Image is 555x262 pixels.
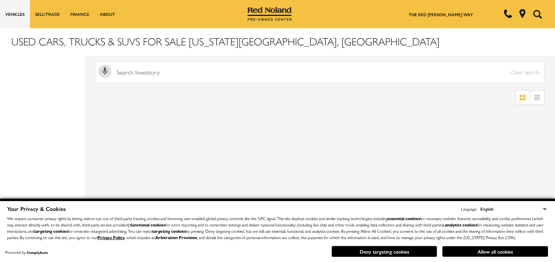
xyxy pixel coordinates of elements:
[95,61,544,83] input: Search Inventory
[409,11,473,18] a: The Red [PERSON_NAME] Way
[530,0,544,28] button: Open the search field
[7,215,548,241] p: We respect consumer privacy rights by letting visitors opt out of third-party tracking cookies an...
[152,228,186,234] strong: targeting cookies
[479,205,548,213] select: Language Select
[27,250,48,255] a: ComplyAuto
[442,246,548,257] button: Allow all cookies
[445,222,477,228] strong: analytics cookies
[387,215,420,222] strong: essential cookies
[155,234,197,241] strong: Arbitration Provision
[247,10,292,17] a: Red Noland Pre-Owned
[130,222,165,228] strong: functional cookies
[5,250,48,255] div: Powered by
[332,246,437,257] button: Deny targeting cookies
[7,205,66,213] span: Your Privacy & Cookies
[34,228,68,234] strong: targeting cookies
[461,207,477,211] div: Language:
[97,234,125,241] a: Privacy Policy
[247,7,292,21] img: Red Noland Pre-Owned
[99,65,111,77] svg: Click to toggle on voice search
